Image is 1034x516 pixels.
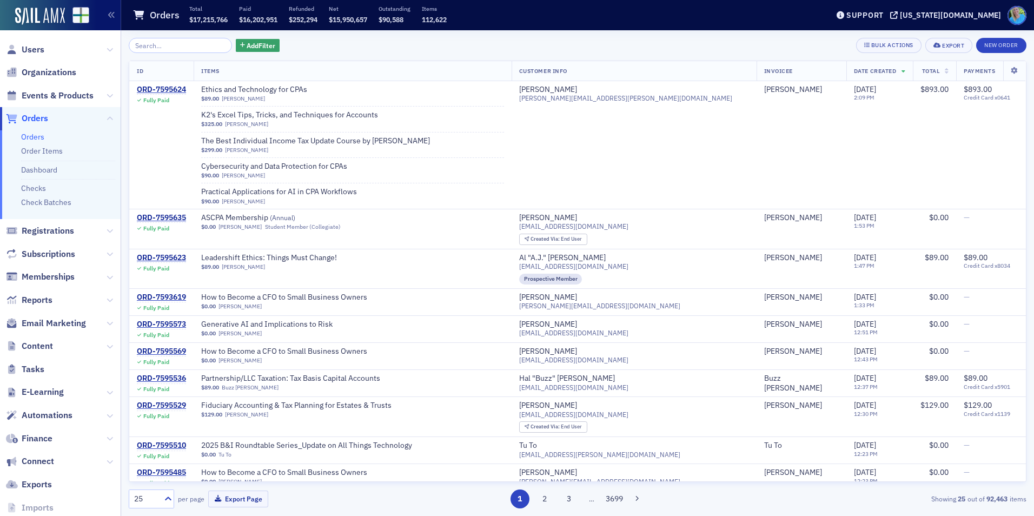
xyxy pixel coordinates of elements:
a: Checks [21,183,46,193]
a: [PERSON_NAME] [519,468,577,478]
span: [PERSON_NAME][EMAIL_ADDRESS][DOMAIN_NAME] [519,478,680,486]
span: $89.00 [925,373,949,383]
time: 12:30 PM [854,410,878,418]
span: Reports [22,294,52,306]
span: Meredith Harper [764,401,839,411]
time: 1:33 PM [854,301,874,309]
span: [EMAIL_ADDRESS][DOMAIN_NAME] [519,262,628,270]
a: Tu To [764,441,782,451]
a: [PERSON_NAME] [519,213,577,223]
a: How to Become a CFO to Small Business Owners [201,293,367,302]
div: [PERSON_NAME] [764,85,822,95]
a: [PERSON_NAME] [218,357,262,364]
a: Organizations [6,67,76,78]
div: [US_STATE][DOMAIN_NAME] [900,10,1001,20]
time: 12:43 PM [854,355,878,363]
span: ASCPA Membership [201,213,337,223]
button: AddFilter [236,39,280,52]
a: 2025 B&I Roundtable Series_Update on All Things Technology [201,441,412,451]
span: — [964,292,970,302]
span: $129.00 [201,411,222,418]
span: Buzz Coons [764,374,839,393]
a: Imports [6,502,54,514]
a: ORD-7595536 [137,374,186,383]
div: Fully Paid [143,97,169,104]
span: [DATE] [854,253,876,262]
a: [PERSON_NAME] [218,303,262,310]
div: Buzz [PERSON_NAME] [764,374,839,393]
div: Fully Paid [143,413,169,420]
a: Orders [6,113,48,124]
span: Imports [22,502,54,514]
span: [EMAIL_ADDRESS][DOMAIN_NAME] [519,356,628,364]
span: $129.00 [920,400,949,410]
div: Bulk Actions [871,42,913,48]
span: Orders [22,113,48,124]
p: Refunded [289,5,317,12]
span: $0.00 [201,451,216,458]
span: $15,950,657 [329,15,367,24]
a: Leadershift Ethics: Things Must Change! [201,253,337,263]
span: $0.00 [201,330,216,337]
a: Registrations [6,225,74,237]
a: Connect [6,455,54,467]
span: Troy Reed [764,468,839,478]
span: $0.00 [929,292,949,302]
span: Olivia Craft [764,213,839,223]
span: — [964,467,970,477]
span: [DATE] [854,213,876,222]
span: Finance [22,433,52,445]
time: 12:37 PM [854,383,878,391]
span: Content [22,340,53,352]
a: Users [6,44,44,56]
span: $0.00 [201,478,216,485]
span: Rick Gardner [764,320,839,329]
span: [EMAIL_ADDRESS][DOMAIN_NAME] [519,411,628,419]
div: [PERSON_NAME] [519,401,577,411]
span: $129.00 [964,400,992,410]
a: [PERSON_NAME] [764,320,822,329]
div: [PERSON_NAME] [519,347,577,356]
button: 2 [535,489,554,508]
a: Content [6,340,53,352]
span: — [964,319,970,329]
span: [EMAIL_ADDRESS][PERSON_NAME][DOMAIN_NAME] [519,451,680,459]
span: $89.00 [964,253,987,262]
button: 3699 [605,489,624,508]
span: Generative AI and Implications to Risk [201,320,337,329]
div: Export [942,43,964,49]
div: ORD-7595623 [137,253,186,263]
a: Practical Applications for AI in CPA Workflows [201,187,357,197]
span: Events & Products [22,90,94,102]
div: ORD-7593619 [137,293,186,302]
span: [DATE] [854,467,876,477]
div: [PERSON_NAME] [764,401,822,411]
span: [PERSON_NAME][EMAIL_ADDRESS][DOMAIN_NAME] [519,302,680,310]
a: Check Batches [21,197,71,207]
button: Export [925,38,972,53]
button: 1 [511,489,529,508]
strong: 92,463 [985,494,1010,504]
div: Fully Paid [143,265,169,272]
a: [PERSON_NAME] [519,85,577,95]
span: $299.00 [201,147,222,154]
div: ORD-7595624 [137,85,186,95]
span: Organizations [22,67,76,78]
span: $16,202,951 [239,15,277,24]
a: The Best Individual Income Tax Update Course by [PERSON_NAME] [201,136,430,146]
span: — [964,213,970,222]
div: Created Via: End User [519,421,587,433]
span: Email Marketing [22,317,86,329]
span: A.J. Reese [764,253,839,263]
a: ORD-7595485 [137,468,186,478]
a: ORD-7595529 [137,401,186,411]
a: Tu To [519,441,537,451]
span: — [964,440,970,450]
